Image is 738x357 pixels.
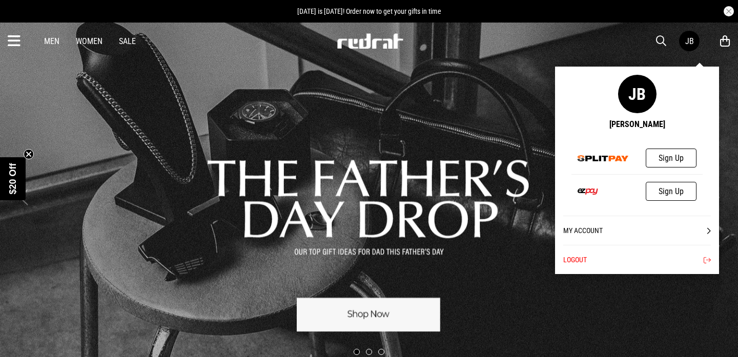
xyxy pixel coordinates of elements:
[685,36,694,46] div: JB
[578,155,629,161] img: Splitpay
[8,163,18,194] span: $20 Off
[563,245,711,274] button: Logout
[24,149,34,159] button: Close teaser
[646,182,696,201] a: Sign Up
[646,149,696,167] a: Sign Up
[297,7,441,15] span: [DATE] is [DATE]! Order now to get your gifts in time
[119,36,136,46] a: Sale
[76,36,102,46] a: Women
[336,33,404,49] img: Redrat logo
[578,188,598,195] img: Ezpay
[618,75,657,113] div: JB
[609,119,665,129] div: [PERSON_NAME]
[563,216,711,245] a: My Account
[44,36,59,46] a: Men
